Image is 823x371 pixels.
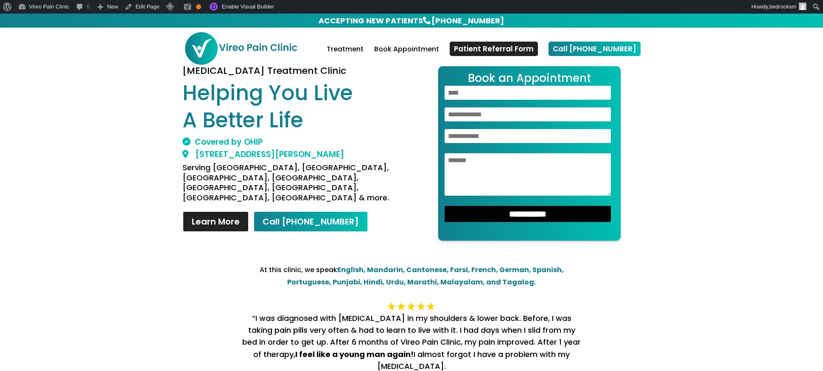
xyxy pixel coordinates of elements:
a: Patient Referral Form [450,42,538,56]
span: bedrocksm [769,3,796,10]
img: 5_star-final [386,301,437,312]
h2: Covered by OHIP [182,138,405,150]
h4: Serving [GEOGRAPHIC_DATA], [GEOGRAPHIC_DATA], [GEOGRAPHIC_DATA], [GEOGRAPHIC_DATA], [GEOGRAPHIC_D... [182,163,405,207]
form: Contact form [438,66,621,241]
h3: [MEDICAL_DATA] Treatment Clinic [182,66,405,80]
strong: English, Mandarin, Cantonese, Farsi, French, German, Spanish, Portuguese, Punjabi, Hindi, Urdu, M... [287,265,564,287]
a: [PHONE_NUMBER] [431,14,505,27]
a: [STREET_ADDRESS][PERSON_NAME] [182,149,344,160]
h2: Book an Appointment [445,73,614,86]
strong: I feel like a young man again! [295,349,414,360]
a: Learn More [182,211,249,232]
div: At this clinic, we speak [242,264,581,288]
a: Call [PHONE_NUMBER] [549,42,641,56]
div: OK [196,4,201,9]
a: Book Appointment [374,46,439,66]
a: Call [PHONE_NUMBER] [253,211,368,232]
img: Vireo Pain Clinic [184,31,298,65]
a: Treatment [327,46,364,66]
h1: Helping You Live A Better Life [182,80,405,138]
